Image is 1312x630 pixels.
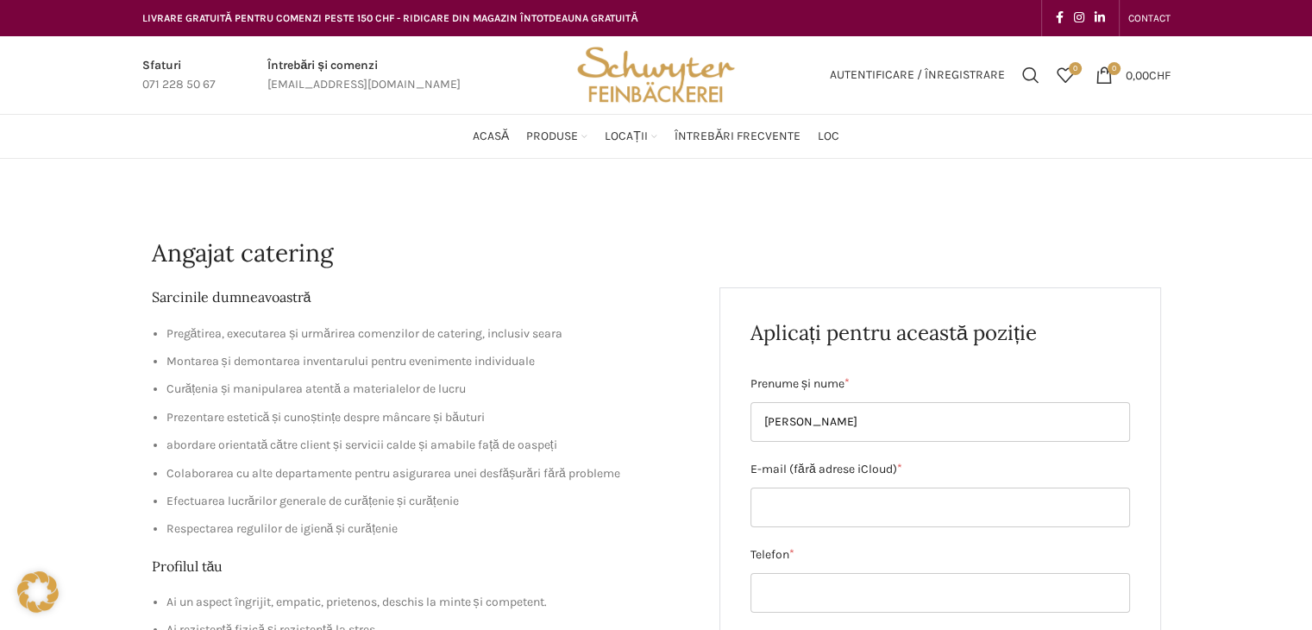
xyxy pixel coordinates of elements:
a: Legătură socială Instagram [1069,6,1089,30]
a: Produse [526,119,587,154]
font: Colaborarea cu alte departamente pentru asigurarea unei desfășurări fără probleme [166,466,620,481]
font: Curățenia și manipularea atentă a materialelor de lucru [166,381,466,396]
font: abordare orientată către client și servicii calde și amabile față de oaspeți [166,438,557,452]
font: Produse [526,129,578,143]
a: Locații [605,119,657,154]
font: Loc [818,129,839,143]
font: Întrebări frecvente [675,129,800,143]
font: Locații [605,129,648,143]
font: Telefon [750,547,789,562]
font: Prenume și nume [750,375,844,390]
font: Montarea și demontarea inventarului pentru evenimente individuale [166,354,535,369]
div: Navigație secundară [1120,1,1179,35]
font: Profilul tău [152,558,223,575]
font: LIVRARE GRATUITĂ PENTRU COMENZI PESTE 150 CHF - RIDICARE DIN MAGAZIN ÎNTOTDEAUNA GRATUITĂ [142,12,638,24]
a: Acasă [473,119,509,154]
font: Angajat catering [152,237,333,268]
font: CHF [1149,67,1171,82]
font: Respectarea regulilor de igienă și curățenie [166,521,398,536]
font: 0 [1073,64,1077,72]
font: Efectuarea lucrărilor generale de curățenie și curățenie [166,494,459,508]
a: CONTACT [1128,1,1171,35]
font: Aplicați pentru această poziție [750,319,1037,346]
a: Loc [818,119,839,154]
font: Autentificare / Înregistrare [830,67,1005,82]
div: Navigare principală [134,119,1179,154]
font: E-mail (fără adrese iCloud) [750,462,897,476]
a: Legătură socială LinkedIn [1089,6,1110,30]
font: CONTACT [1128,12,1171,24]
font: Acasă [473,129,509,143]
a: Autentificare / Înregistrare [821,58,1014,92]
a: 0 [1048,58,1083,92]
div: Lista mea de dorințe [1048,58,1083,92]
img: Brutăria Schwyter [571,36,740,114]
font: Prezentare estetică și cunoștințe despre mâncare și băuturi [166,410,485,425]
font: 0 [1112,65,1116,73]
a: 0 0,00CHF [1087,58,1179,92]
a: Sigla site-ului [571,66,740,81]
a: Legătură socială Facebook [1051,6,1069,30]
font: 0,00 [1126,67,1149,82]
font: Sarcinile dumneavoastră [152,288,311,306]
font: Ai un aspect îngrijit, empatic, prietenos, deschis la minte și competent. [166,595,547,609]
a: Căutare [1014,58,1048,92]
a: Întrebări frecvente [675,119,800,154]
a: Legătură Infobox [142,56,216,95]
font: Pregătirea, executarea și urmărirea comenzilor de catering, inclusiv seara [166,326,563,341]
a: Legătură Infobox [267,56,461,95]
